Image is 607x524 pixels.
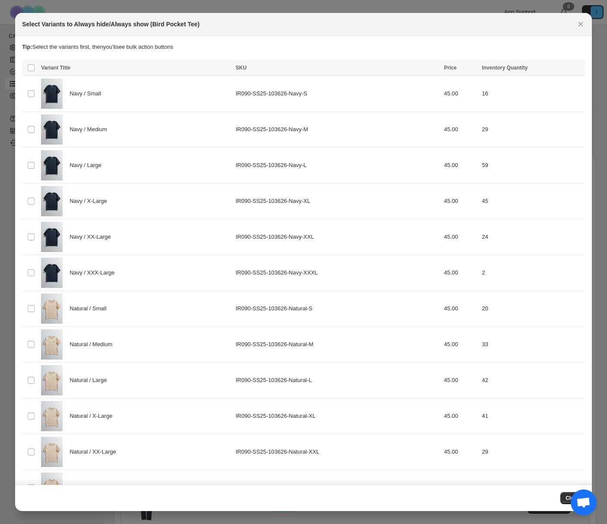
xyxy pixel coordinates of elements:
[233,112,441,148] td: IR090-SS25-103626-Navy-M
[442,255,480,291] td: 45.00
[442,183,480,219] td: 45.00
[479,148,585,183] td: 59
[571,489,597,515] div: Open chat
[479,398,585,434] td: 41
[575,18,587,30] button: Close
[479,219,585,255] td: 24
[22,20,200,28] h2: Select Variants to Always hide/Always show (Bird Pocket Tee)
[233,470,441,506] td: IR090-SS25-103626-Natural-XXXL
[442,219,480,255] td: 45.00
[479,434,585,470] td: 29
[442,327,480,363] td: 45.00
[41,186,63,216] img: BirdPocketTee-Navy-Front.jpg
[479,112,585,148] td: 29
[442,398,480,434] td: 45.00
[41,222,63,252] img: BirdPocketTee-Navy-Front.jpg
[41,329,63,360] img: BirdPocketTee-Natural-Front.jpg
[41,365,63,395] img: BirdPocketTee-Natural-Front.jpg
[479,183,585,219] td: 45
[233,363,441,398] td: IR090-SS25-103626-Natural-L
[41,294,63,324] img: BirdPocketTee-Natural-Front.jpg
[566,495,580,502] span: Close
[70,483,124,492] span: Natural / XXX-Large
[235,65,246,71] span: SKU
[479,363,585,398] td: 42
[442,434,480,470] td: 45.00
[70,89,106,98] span: Navy / Small
[70,197,112,205] span: Navy / X-Large
[560,492,585,504] button: Close
[442,363,480,398] td: 45.00
[442,470,480,506] td: 45.00
[482,65,528,71] span: Inventory Quantity
[442,291,480,327] td: 45.00
[233,398,441,434] td: IR090-SS25-103626-Natural-XL
[41,65,70,71] span: Variant Title
[70,340,117,349] span: Natural / Medium
[70,376,111,385] span: Natural / Large
[233,434,441,470] td: IR090-SS25-103626-Natural-XXL
[70,304,111,313] span: Natural / Small
[70,268,119,277] span: Navy / XXX-Large
[22,43,585,51] p: Select the variants first, then you'll see bulk action buttons
[22,44,32,50] strong: Tip:
[444,65,457,71] span: Price
[442,76,480,112] td: 45.00
[41,258,63,288] img: BirdPocketTee-Navy-Front.jpg
[233,183,441,219] td: IR090-SS25-103626-Navy-XL
[479,76,585,112] td: 16
[233,76,441,112] td: IR090-SS25-103626-Navy-S
[41,401,63,431] img: BirdPocketTee-Natural-Front.jpg
[70,412,117,420] span: Natural / X-Large
[233,291,441,327] td: IR090-SS25-103626-Natural-S
[70,448,121,456] span: Natural / XX-Large
[233,219,441,255] td: IR090-SS25-103626-Navy-XXL
[442,112,480,148] td: 45.00
[479,327,585,363] td: 33
[70,161,106,170] span: Navy / Large
[479,470,585,506] td: 0
[233,255,441,291] td: IR090-SS25-103626-Navy-XXXL
[70,233,115,241] span: Navy / XX-Large
[41,79,63,109] img: BirdPocketTee-Navy-Front.jpg
[442,148,480,183] td: 45.00
[233,327,441,363] td: IR090-SS25-103626-Natural-M
[233,148,441,183] td: IR090-SS25-103626-Navy-L
[41,437,63,467] img: BirdPocketTee-Natural-Front.jpg
[41,473,63,503] img: BirdPocketTee-Natural-Front.jpg
[479,291,585,327] td: 20
[70,125,112,134] span: Navy / Medium
[41,114,63,145] img: BirdPocketTee-Navy-Front.jpg
[41,150,63,180] img: BirdPocketTee-Navy-Front.jpg
[479,255,585,291] td: 2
